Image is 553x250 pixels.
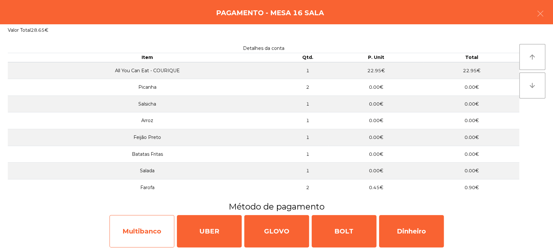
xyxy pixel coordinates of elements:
i: arrow_upward [528,53,536,61]
th: Qtd. [287,53,328,62]
th: P. Unit [328,53,424,62]
td: 1 [287,62,328,79]
td: 22.95€ [328,62,424,79]
td: Feijão Preto [8,129,287,146]
td: Arroz [8,112,287,129]
div: UBER [177,215,242,247]
td: Salsicha [8,96,287,112]
th: Item [8,53,287,62]
span: 28.65€ [31,27,48,33]
td: 0.00€ [424,129,519,146]
td: 0.00€ [424,163,519,179]
td: All You Can Eat - COURIQUE [8,62,287,79]
td: 1 [287,129,328,146]
td: 0.00€ [328,96,424,112]
td: 0.00€ [328,146,424,163]
td: 0.00€ [424,146,519,163]
td: Salada [8,163,287,179]
td: 2 [287,79,328,96]
div: GLOVO [244,215,309,247]
td: 0.90€ [424,179,519,196]
div: BOLT [312,215,376,247]
div: Multibanco [109,215,174,247]
td: 0.00€ [424,79,519,96]
td: Farofa [8,179,287,196]
div: Dinheiro [379,215,444,247]
h3: Método de pagamento [5,201,548,212]
td: 1 [287,112,328,129]
td: Batatas Fritas [8,146,287,163]
td: 1 [287,163,328,179]
span: Detalhes da conta [243,45,284,51]
td: 0.00€ [328,112,424,129]
td: 0.45€ [328,179,424,196]
td: 0.00€ [424,96,519,112]
button: arrow_upward [519,44,545,70]
td: 0.00€ [328,129,424,146]
th: Total [424,53,519,62]
td: 1 [287,96,328,112]
span: Valor Total [8,27,31,33]
i: arrow_downward [528,82,536,89]
td: Picanha [8,79,287,96]
button: arrow_downward [519,73,545,98]
td: 0.00€ [328,79,424,96]
td: 0.00€ [328,163,424,179]
td: 2 [287,179,328,196]
td: 22.95€ [424,62,519,79]
h4: Pagamento - Mesa 16 Sala [216,8,324,18]
td: 1 [287,146,328,163]
td: 0.00€ [424,112,519,129]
